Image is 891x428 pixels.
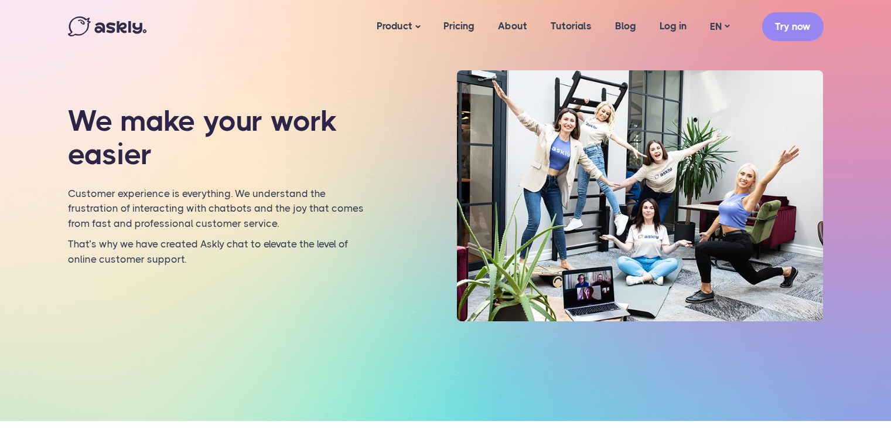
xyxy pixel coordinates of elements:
a: Pricing [432,4,486,49]
p: That’s why we have created Askly chat to elevate the level of online customer support. [68,237,369,267]
a: EN [698,18,741,35]
h1: We make your work easier [68,104,369,172]
p: Customer experience is everything. We understand the frustration of interacting with chatbots and... [68,186,369,232]
a: Try now [762,12,824,41]
a: Blog [603,4,648,49]
a: About [486,4,539,49]
a: Log in [648,4,698,49]
a: Product [365,4,432,50]
img: Askly [68,16,146,36]
a: Tutorials [539,4,603,49]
